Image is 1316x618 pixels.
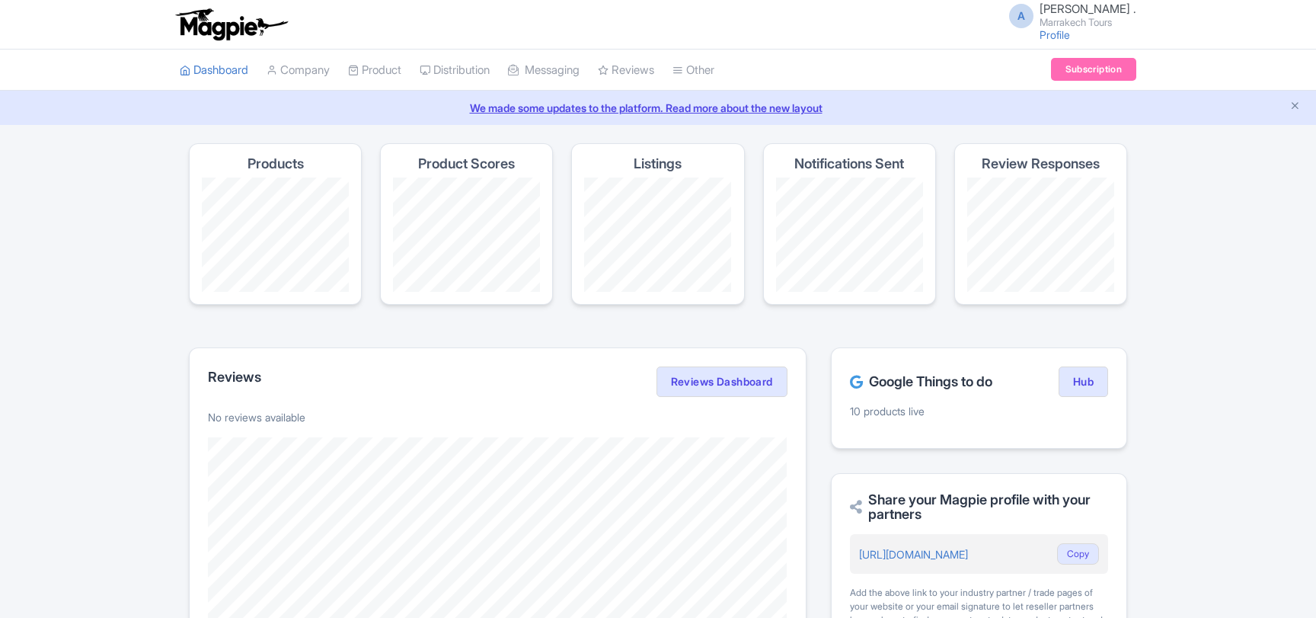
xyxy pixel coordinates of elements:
[9,100,1307,116] a: We made some updates to the platform. Read more about the new layout
[1040,28,1070,41] a: Profile
[1289,98,1301,116] button: Close announcement
[1059,367,1108,397] a: Hub
[180,50,248,91] a: Dashboard
[672,50,714,91] a: Other
[267,50,330,91] a: Company
[418,156,515,171] h4: Product Scores
[656,367,787,397] a: Reviews Dashboard
[982,156,1100,171] h4: Review Responses
[850,374,992,389] h2: Google Things to do
[420,50,490,91] a: Distribution
[208,370,261,385] h2: Reviews
[248,156,304,171] h4: Products
[172,8,290,41] img: logo-ab69f6fb50320c5b225c76a69d11143b.png
[1051,58,1136,81] a: Subscription
[1009,4,1033,28] span: A
[1040,18,1136,27] small: Marrakech Tours
[348,50,401,91] a: Product
[794,156,904,171] h4: Notifications Sent
[1000,3,1136,27] a: A [PERSON_NAME] . Marrakech Tours
[508,50,580,91] a: Messaging
[598,50,654,91] a: Reviews
[634,156,682,171] h4: Listings
[208,409,787,425] p: No reviews available
[859,548,968,561] a: [URL][DOMAIN_NAME]
[850,492,1108,523] h2: Share your Magpie profile with your partners
[1040,2,1136,16] span: [PERSON_NAME] .
[850,403,1108,419] p: 10 products live
[1057,543,1099,565] button: Copy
